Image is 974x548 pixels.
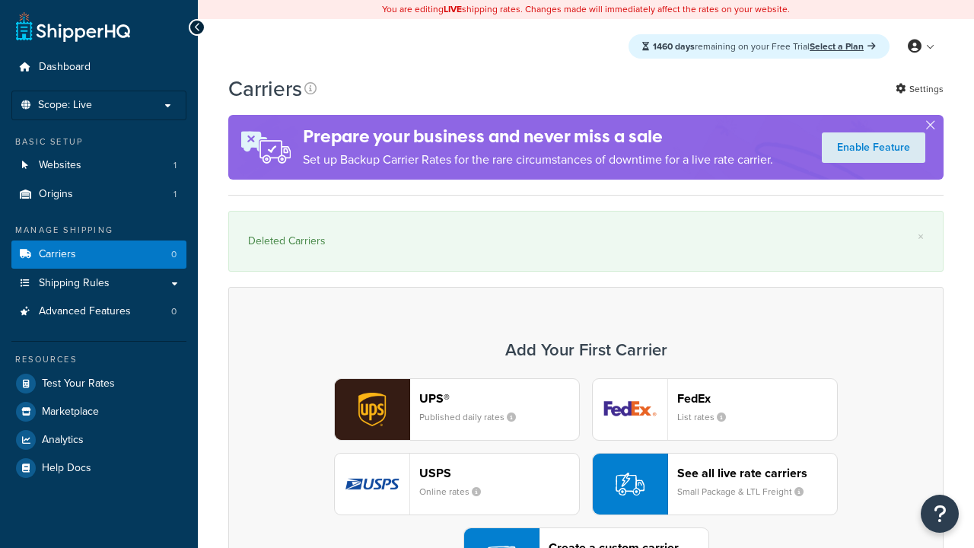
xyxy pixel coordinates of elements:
[11,53,186,81] a: Dashboard
[11,370,186,397] a: Test Your Rates
[11,353,186,366] div: Resources
[11,151,186,180] li: Websites
[896,78,944,100] a: Settings
[444,2,462,16] b: LIVE
[918,231,924,243] a: ×
[335,379,409,440] img: ups logo
[11,269,186,298] a: Shipping Rules
[677,391,837,406] header: FedEx
[11,298,186,326] a: Advanced Features 0
[11,298,186,326] li: Advanced Features
[334,378,580,441] button: ups logoUPS®Published daily rates
[228,115,303,180] img: ad-rules-rateshop-fe6ec290ccb7230408bd80ed9643f0289d75e0ffd9eb532fc0e269fcd187b520.png
[592,453,838,515] button: See all live rate carriersSmall Package & LTL Freight
[419,391,579,406] header: UPS®
[173,188,177,201] span: 1
[11,151,186,180] a: Websites 1
[39,159,81,172] span: Websites
[39,277,110,290] span: Shipping Rules
[629,34,890,59] div: remaining on your Free Trial
[11,180,186,209] a: Origins 1
[921,495,959,533] button: Open Resource Center
[677,466,837,480] header: See all live rate carriers
[11,180,186,209] li: Origins
[419,466,579,480] header: USPS
[39,305,131,318] span: Advanced Features
[38,99,92,112] span: Scope: Live
[11,398,186,425] a: Marketplace
[303,149,773,170] p: Set up Backup Carrier Rates for the rare circumstances of downtime for a live rate carrier.
[11,241,186,269] li: Carriers
[677,410,738,424] small: List rates
[303,124,773,149] h4: Prepare your business and never miss a sale
[419,410,528,424] small: Published daily rates
[419,485,493,499] small: Online rates
[810,40,876,53] a: Select a Plan
[11,224,186,237] div: Manage Shipping
[173,159,177,172] span: 1
[335,454,409,515] img: usps logo
[16,11,130,42] a: ShipperHQ Home
[11,426,186,454] a: Analytics
[42,378,115,390] span: Test Your Rates
[39,61,91,74] span: Dashboard
[244,341,928,359] h3: Add Your First Carrier
[39,188,73,201] span: Origins
[171,305,177,318] span: 0
[653,40,695,53] strong: 1460 days
[616,470,645,499] img: icon-carrier-liverate-becf4550.svg
[11,454,186,482] a: Help Docs
[248,231,924,252] div: Deleted Carriers
[171,248,177,261] span: 0
[11,241,186,269] a: Carriers 0
[334,453,580,515] button: usps logoUSPSOnline rates
[11,135,186,148] div: Basic Setup
[42,462,91,475] span: Help Docs
[228,74,302,104] h1: Carriers
[42,406,99,419] span: Marketplace
[39,248,76,261] span: Carriers
[593,379,667,440] img: fedEx logo
[822,132,925,163] a: Enable Feature
[42,434,84,447] span: Analytics
[592,378,838,441] button: fedEx logoFedExList rates
[677,485,816,499] small: Small Package & LTL Freight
